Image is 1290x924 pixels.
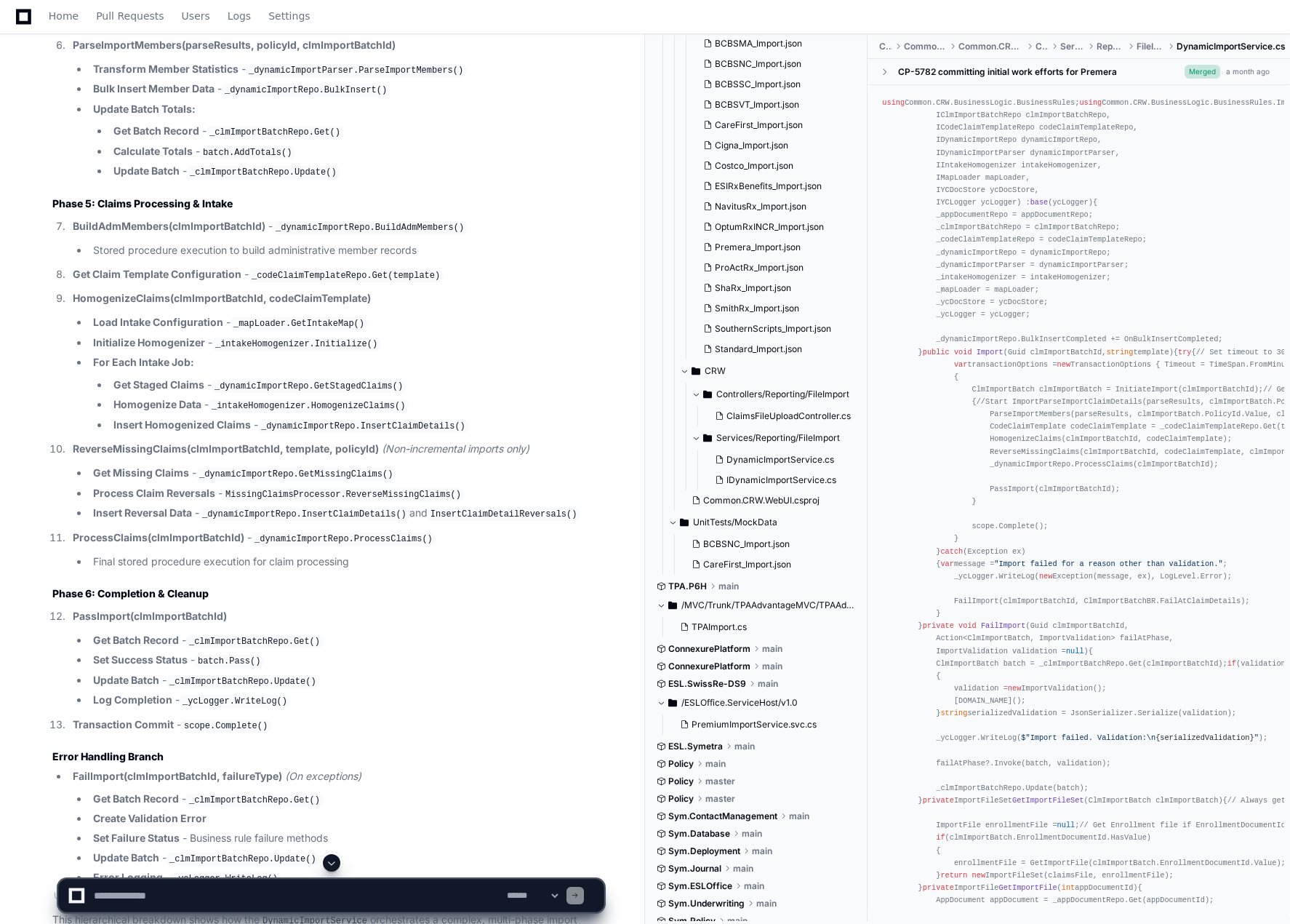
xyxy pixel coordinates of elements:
[1106,348,1133,357] span: string
[697,156,852,176] button: Costco_Import.json
[109,143,604,161] li: -
[668,581,707,592] span: TPA.P6H
[73,610,227,622] strong: PassImport(clmImportBatchId)
[73,718,174,730] strong: Transaction Commit
[187,166,340,179] code: _clmImportBatchRepo.Update()
[697,74,852,95] button: BCBSSC_Import.json
[940,547,963,556] span: catch
[977,397,1039,406] span: //Start Import
[715,58,801,70] span: BCBSNC_Import.json
[1178,348,1191,357] span: try
[762,661,782,672] span: main
[686,534,852,554] button: BCBSNC_Import.json
[89,672,604,690] li: -
[89,554,604,570] li: Final stored procedure execution for claim processing
[1226,66,1270,77] div: a month ago
[681,600,857,611] span: /MVC/Trunk/TPAAdvantageMVC/TPAAdvantage.MVC.Import
[1177,41,1286,52] span: DynamicImportService.cs
[715,79,801,90] span: BCBSSC_Import.json
[223,488,464,501] code: MissingClaimsProcessor.ReverseMissingClaims()
[109,163,604,180] li: -
[923,621,954,630] span: private
[96,12,164,20] span: Pull Requests
[692,383,860,406] button: Controllers/Reporting/FileImport
[668,741,723,752] span: ESL.Symetra
[1066,647,1084,656] span: null
[93,634,179,646] strong: Get Batch Record
[1060,41,1086,52] span: Services
[1137,41,1165,52] span: FileImport
[93,693,172,706] strong: Log Completion
[715,323,831,335] span: SouthernScripts_Import.json
[668,845,740,857] span: Sym.Deployment
[715,99,799,111] span: BCBSVT_Import.json
[73,292,371,304] strong: HomogenizeClaims(clmImportBatchId, codeClaimTemplate)
[762,643,782,655] span: main
[715,262,804,274] span: ProActRx_Import.json
[697,278,852,298] button: ShaRx_Import.json
[898,66,1117,78] div: CP-5782 committing initial work efforts for Premera
[697,176,852,196] button: ESIRxBenefits_Import.json
[697,258,852,278] button: ProActRx_Import.json
[73,442,379,455] strong: ReverseMissingClaims(clmImportBatchId, template, policyId)
[697,319,852,339] button: SouthernScripts_Import.json
[1021,733,1259,742] span: $"Import failed. Validation:\n "
[1039,572,1052,581] span: new
[93,653,188,666] strong: Set Success Status
[1097,41,1124,52] span: Reporting
[882,621,1173,655] span: Guid clmImportBatchId, Action<ClmImportBatch, ImportValidation> failAtPhase, ImportValidation val...
[716,389,849,400] span: Controllers/Reporting/FileImport
[715,140,788,151] span: Cigna_Import.json
[212,338,380,351] code: _intakeHomogenizer.Initialize()
[697,115,852,135] button: CareFirst_Import.json
[109,377,604,394] li: -
[726,410,851,422] span: ClaimsFileUploadController.cs
[52,750,164,762] strong: Error Handling Branch
[954,360,967,369] span: var
[668,597,677,614] svg: Directory
[709,450,852,470] button: DynamicImportService.cs
[93,506,192,519] strong: Insert Reversal Data
[981,621,1026,630] span: FailImport
[882,98,905,107] span: using
[73,268,241,280] strong: Get Claim Template Configuration
[715,38,802,49] span: BCBSMA_Import.json
[246,64,466,77] code: _dynamicImportParser.ParseImportMembers()
[109,123,604,140] li: -
[195,655,263,668] code: batch.Pass()
[428,508,580,521] code: InsertClaimDetailReversals()
[715,282,791,294] span: ShaRx_Import.json
[715,221,824,233] span: OptumRxINCR_Import.json
[93,336,205,349] strong: Initialize Homogenizer
[89,314,604,332] li: -
[273,221,467,234] code: _dynamicImportRepo.BuildAdmMembers()
[89,692,604,709] li: -
[715,343,802,355] span: Standard_Import.json
[113,398,201,410] strong: Homogenize Data
[697,217,852,237] button: OptumRxINCR_Import.json
[73,717,604,734] p: -
[89,81,604,98] li: -
[697,196,852,217] button: NavitusRx_Import.json
[113,164,180,177] strong: Update Batch
[692,719,817,730] span: PremiumImportService.svc.cs
[249,269,443,282] code: _codeClaimTemplateRepo.Get(template)
[382,442,529,455] em: (Non-incremental imports only)
[1057,360,1070,369] span: new
[693,517,777,528] span: UnitTests/MockData
[196,468,396,481] code: _dynamicImportRepo.GetMissingClaims()
[879,41,892,52] span: Core
[715,180,822,192] span: ESIRxBenefits_Import.json
[207,126,343,139] code: _clmImportBatchRepo.Get()
[697,135,852,156] button: Cigna_Import.json
[657,594,857,617] button: /MVC/Trunk/TPAAdvantageMVC/TPAAdvantage.MVC.Import
[93,832,180,844] strong: Set Failure Status
[692,426,860,450] button: Services/Reporting/FileImport
[93,63,239,75] strong: Transform Member Statistics
[113,418,251,431] strong: Insert Homogenized Claims
[73,39,396,51] strong: ParseImportMembers(parseResults, policyId, clmImportBatchId)
[726,474,836,486] span: IDynamicImportService.cs
[1030,198,1049,207] span: base
[958,41,1024,52] span: Common.CRW.WebUI
[705,365,726,377] span: CRW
